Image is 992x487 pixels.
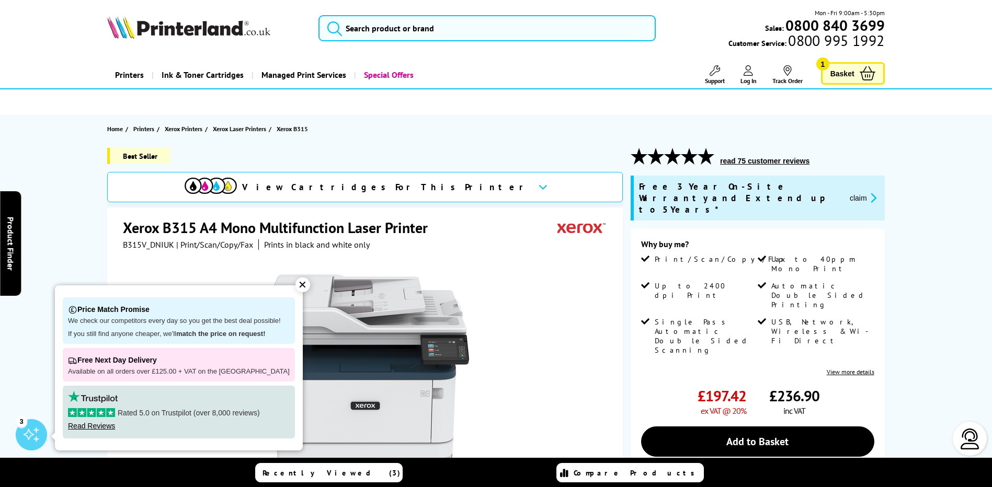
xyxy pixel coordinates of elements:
[185,178,237,194] img: cmyk-icon.svg
[701,405,746,416] span: ex VAT @ 20%
[960,428,980,449] img: user-headset-light.svg
[68,422,115,430] a: Read Reviews
[786,36,884,45] span: 0800 995 1992
[354,62,421,88] a: Special Offers
[264,271,469,476] img: Xerox B315
[771,281,872,309] span: Automatic Double Sided Printing
[821,62,885,85] a: Basket 1
[728,36,884,48] span: Customer Service:
[16,415,27,427] div: 3
[107,16,305,41] a: Printerland Logo
[698,386,746,405] span: £197.42
[827,368,874,376] a: View more details
[152,62,252,88] a: Ink & Toner Cartridges
[133,123,154,134] span: Printers
[639,181,841,215] span: Free 3 Year On-Site Warranty and Extend up to 5 Years*
[769,386,819,405] span: £236.90
[213,123,269,134] a: Xerox Laser Printers
[107,148,170,164] span: Best Seller
[107,16,270,39] img: Printerland Logo
[107,62,152,88] a: Printers
[740,77,757,85] span: Log In
[277,123,311,134] a: Xerox B315
[252,62,354,88] a: Managed Print Services
[740,65,757,85] a: Log In
[68,303,290,317] p: Price Match Promise
[717,156,813,166] button: read 75 customer reviews
[68,408,115,417] img: stars-5.svg
[784,20,885,30] a: 0800 840 3699
[830,66,854,80] span: Basket
[263,468,401,478] span: Recently Viewed (3)
[556,463,704,482] a: Compare Products
[68,353,290,367] p: Free Next Day Delivery
[655,254,789,264] span: Print/Scan/Copy/Fax
[123,218,438,237] h1: Xerox B315 A4 Mono Multifunction Laser Printer
[5,217,16,271] span: Product Finder
[107,123,126,134] a: Home
[785,16,885,35] b: 0800 840 3699
[574,468,700,478] span: Compare Products
[68,317,290,326] p: We check our competitors every day so you get the best deal possible!
[765,23,784,33] span: Sales:
[213,123,266,134] span: Xerox Laser Printers
[318,15,656,41] input: Search product or brand
[68,408,290,418] p: Rated 5.0 on Trustpilot (over 8,000 reviews)
[847,192,880,204] button: promo-description
[68,367,290,376] p: Available on all orders over £125.00 + VAT on the [GEOGRAPHIC_DATA]
[557,218,606,237] img: Xerox
[772,65,803,85] a: Track Order
[264,239,370,250] i: Prints in black and white only
[162,62,244,88] span: Ink & Toner Cartridges
[771,317,872,345] span: USB, Network, Wireless & Wi-Fi Direct
[176,330,265,338] strong: match the price on request!
[655,281,755,300] span: Up to 2400 dpi Print
[641,426,874,457] a: Add to Basket
[705,65,725,85] a: Support
[277,123,308,134] span: Xerox B315
[133,123,157,134] a: Printers
[176,239,253,250] span: | Print/Scan/Copy/Fax
[68,330,290,339] p: If you still find anyone cheaper, we'll
[783,405,805,416] span: inc VAT
[165,123,205,134] a: Xerox Printers
[641,239,874,254] div: Why buy me?
[123,239,174,250] span: B315V_DNIUK
[165,123,202,134] span: Xerox Printers
[815,8,885,18] span: Mon - Fri 9:00am - 5:30pm
[705,77,725,85] span: Support
[107,123,123,134] span: Home
[771,254,872,273] span: Up to 40ppm Mono Print
[295,277,310,292] div: ✕
[68,391,118,403] img: trustpilot rating
[242,181,530,193] span: View Cartridges For This Printer
[816,57,829,71] span: 1
[655,317,755,355] span: Single Pass Automatic Double Sided Scanning
[255,463,403,482] a: Recently Viewed (3)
